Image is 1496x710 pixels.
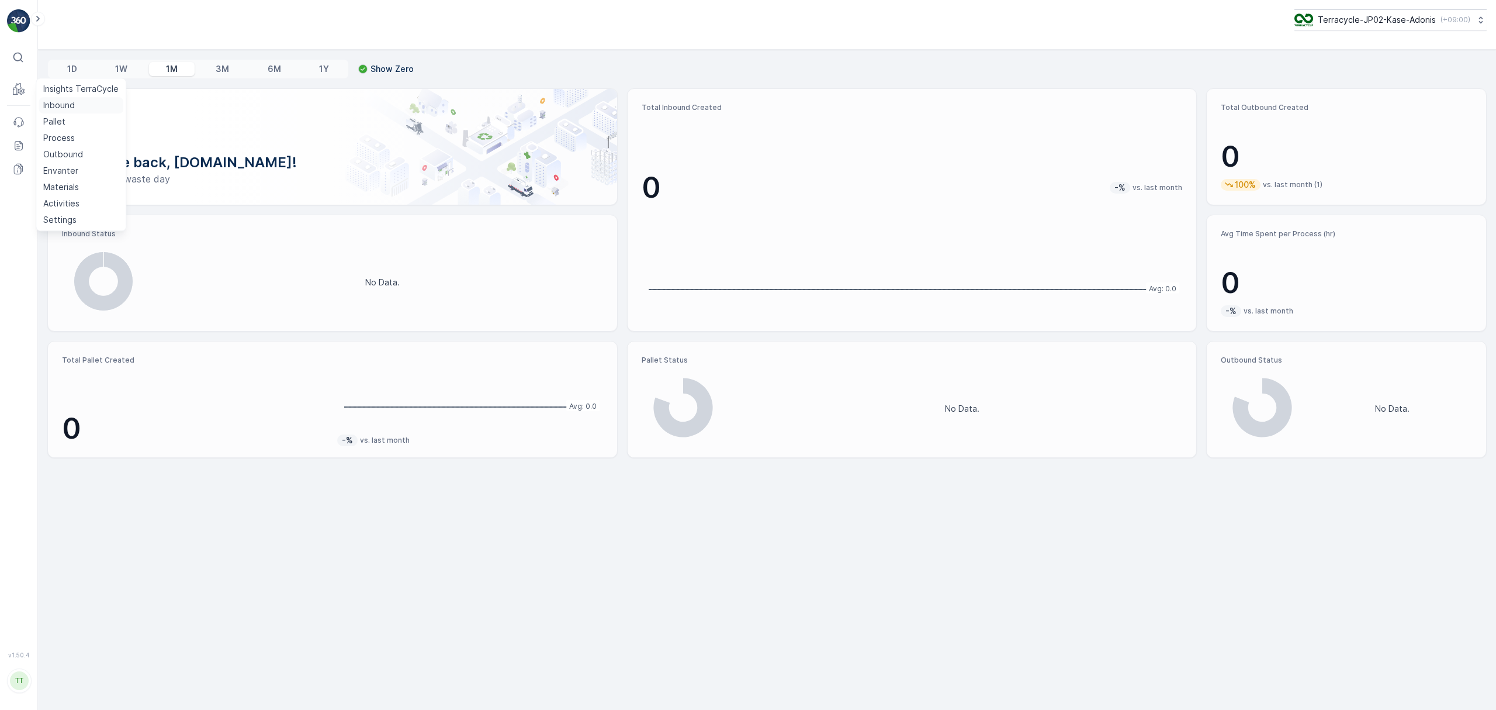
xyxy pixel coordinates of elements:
p: 1Y [319,63,329,75]
p: No Data. [1375,403,1410,415]
p: No Data. [945,403,979,415]
p: ( +09:00 ) [1440,15,1470,25]
p: Pallet Status [642,356,1183,365]
p: Total Pallet Created [62,356,328,365]
button: TT [7,661,30,701]
p: 1W [115,63,127,75]
p: 0 [642,170,661,205]
p: Outbound Status [1221,356,1472,365]
p: 1D [67,63,77,75]
p: Show Zero [370,63,414,75]
p: vs. last month [360,436,410,445]
p: Terracycle-JP02-Kase-Adonis [1318,14,1436,26]
p: -% [341,435,354,446]
p: 0 [1221,139,1472,174]
p: 3M [216,63,229,75]
div: TT [10,671,29,690]
img: image_UBpoFhQ.png [1294,13,1313,26]
button: Terracycle-JP02-Kase-Adonis(+09:00) [1294,9,1487,30]
p: 0 [1221,266,1472,301]
p: 6M [268,63,281,75]
p: -% [1113,182,1127,194]
p: No Data. [365,277,400,288]
p: 100% [1234,179,1257,191]
p: Total Inbound Created [642,103,1183,112]
p: vs. last month [1244,306,1293,316]
p: -% [1224,305,1238,317]
span: v 1.50.4 [7,652,30,659]
img: logo [7,9,30,33]
p: Welcome back, [DOMAIN_NAME]! [67,153,598,172]
p: 0 [62,411,328,446]
p: Have a zero-waste day [67,172,598,186]
p: vs. last month [1133,183,1182,192]
p: Total Outbound Created [1221,103,1472,112]
p: 1M [166,63,178,75]
p: Inbound Status [62,229,603,239]
p: Avg Time Spent per Process (hr) [1221,229,1472,239]
p: vs. last month (1) [1263,180,1322,189]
